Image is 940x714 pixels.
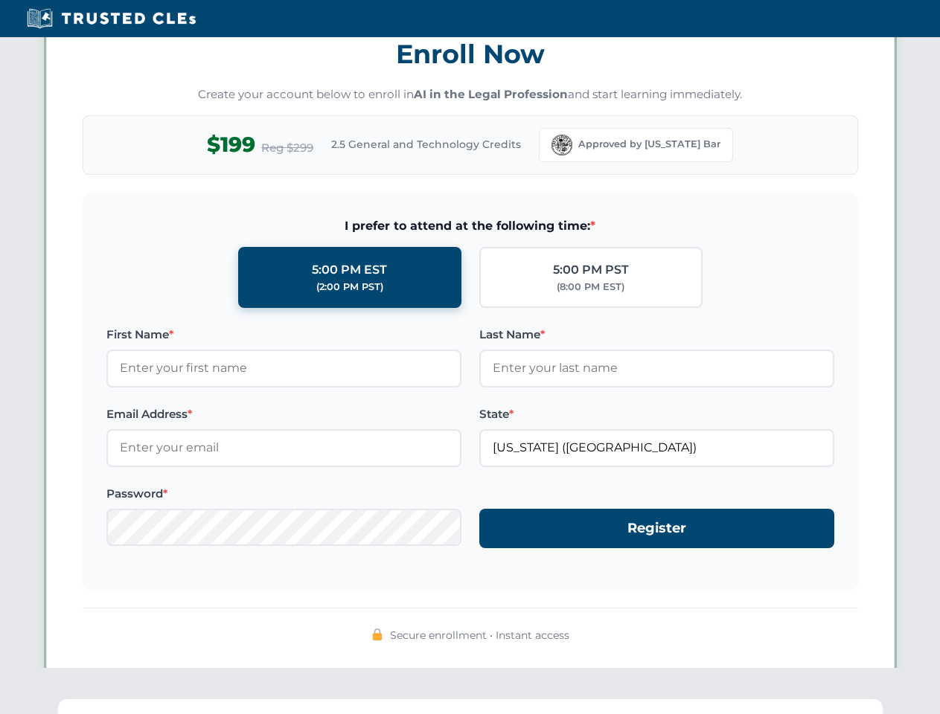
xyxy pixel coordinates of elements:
[261,139,313,157] span: Reg $299
[479,509,834,548] button: Register
[414,87,568,101] strong: AI in the Legal Profession
[390,627,569,643] span: Secure enrollment • Instant access
[557,280,624,295] div: (8:00 PM EST)
[553,260,629,280] div: 5:00 PM PST
[578,137,720,152] span: Approved by [US_STATE] Bar
[316,280,383,295] div: (2:00 PM PST)
[106,429,461,466] input: Enter your email
[83,30,858,77] h3: Enroll Now
[83,86,858,103] p: Create your account below to enroll in and start learning immediately.
[371,628,383,640] img: 🔒
[207,128,255,161] span: $199
[22,7,200,30] img: Trusted CLEs
[479,405,834,423] label: State
[106,326,461,344] label: First Name
[479,350,834,387] input: Enter your last name
[331,136,521,152] span: 2.5 General and Technology Credits
[551,135,572,155] img: Florida Bar
[312,260,387,280] div: 5:00 PM EST
[106,485,461,503] label: Password
[479,326,834,344] label: Last Name
[479,429,834,466] input: Florida (FL)
[106,216,834,236] span: I prefer to attend at the following time:
[106,405,461,423] label: Email Address
[106,350,461,387] input: Enter your first name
